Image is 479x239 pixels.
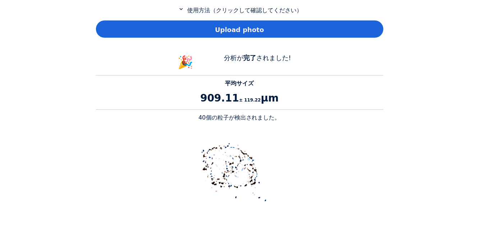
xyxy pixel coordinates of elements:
p: 909.11 μm [96,91,383,106]
b: 完了 [243,54,256,62]
p: 使用方法（クリックして確認してください） [96,6,383,15]
p: 平均サイズ [96,79,383,88]
mat-icon: expand_more [177,6,185,12]
span: ± 119.22 [239,98,261,103]
p: 40個の粒子が検出されました。 [96,113,383,122]
div: 分析が されました! [204,53,312,72]
span: Upload photo [215,25,264,35]
span: 🎉 [178,55,194,69]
